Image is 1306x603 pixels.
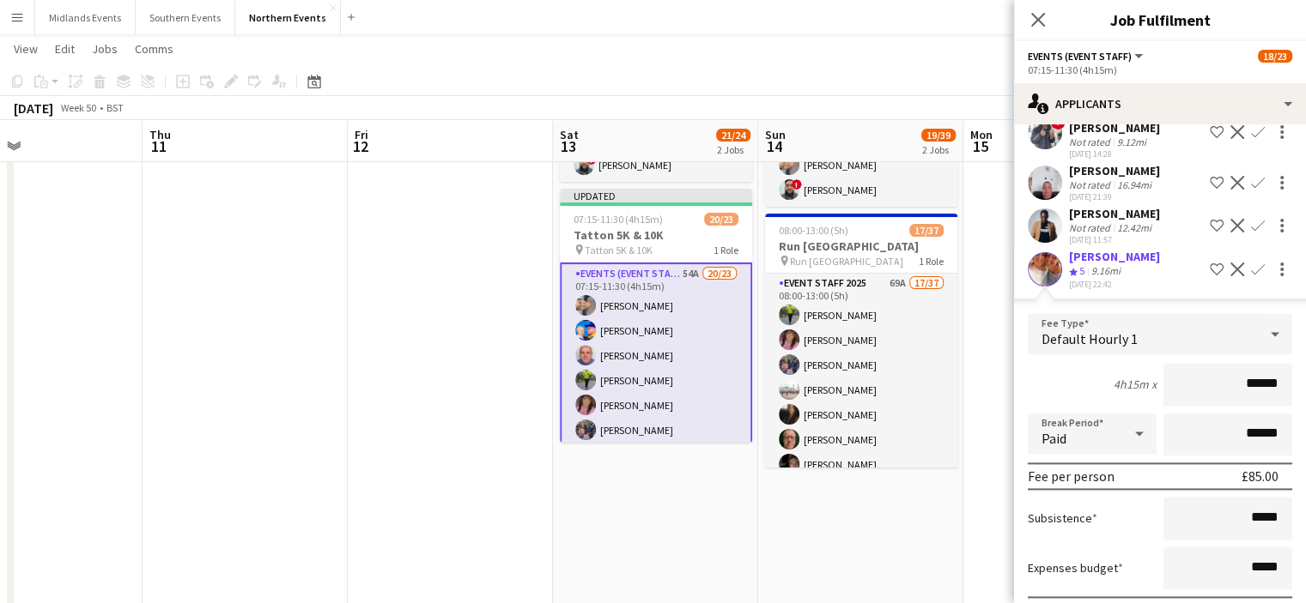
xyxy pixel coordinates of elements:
span: ! [792,179,802,190]
span: 13 [557,136,579,156]
div: [DATE] 14:28 [1069,148,1203,160]
span: Tatton 5K & 10K [585,244,653,256]
div: [DATE] 21:39 [1069,191,1160,202]
div: 16.94mi [1114,178,1155,191]
span: 1 Role [919,255,944,268]
h3: Job Fulfilment [1014,9,1306,31]
button: Northern Events [235,1,341,34]
div: [PERSON_NAME] [1069,163,1160,178]
a: View [7,38,45,60]
span: 19/39 [921,129,956,142]
span: 07:15-11:30 (4h15m) [574,213,663,226]
button: Midlands Events [35,1,136,34]
span: Comms [135,41,173,57]
span: 11 [147,136,171,156]
app-job-card: 08:00-13:00 (5h)17/37Run [GEOGRAPHIC_DATA] Run [GEOGRAPHIC_DATA]1 RoleEvent Staff 202569A17/3708:... [765,214,957,467]
app-card-role: Kit Marshal2/207:00-13:00 (6h)[PERSON_NAME]![PERSON_NAME] [765,124,957,207]
div: Not rated [1069,136,1114,148]
span: Week 50 [57,101,100,114]
div: Fee per person [1028,467,1115,485]
span: Events (Event Staff) [1028,50,1132,63]
span: 21/24 [716,129,750,142]
div: [DATE] [14,99,53,117]
div: 2 Jobs [717,143,750,156]
h3: Tatton 5K & 10K [560,227,752,243]
label: Subsistence [1028,510,1097,526]
div: [PERSON_NAME] [1069,206,1160,221]
div: 9.12mi [1114,136,1150,148]
div: 2 Jobs [922,143,955,156]
span: Edit [55,41,75,57]
span: View [14,41,38,57]
span: 18/23 [1258,50,1292,63]
a: Comms [128,38,180,60]
span: Paid [1042,430,1066,447]
span: 20/23 [704,213,738,226]
div: BST [106,101,124,114]
span: Mon [970,127,993,142]
div: Not rated [1069,221,1114,234]
span: Sat [560,127,579,142]
div: Updated [560,189,752,202]
div: [DATE] 22:42 [1069,279,1160,290]
div: 07:15-11:30 (4h15m) [1028,63,1292,76]
span: Jobs [92,41,118,57]
a: Jobs [85,38,125,60]
span: 15 [968,136,993,156]
app-job-card: Updated07:15-11:30 (4h15m)20/23Tatton 5K & 10K Tatton 5K & 10K1 RoleEvents (Event Staff)54A20/230... [560,189,752,443]
h3: Run [GEOGRAPHIC_DATA] [765,238,957,254]
div: Not rated [1069,178,1114,191]
span: Default Hourly 1 [1042,330,1138,347]
span: 08:00-13:00 (5h) [779,224,848,237]
a: Edit [48,38,82,60]
button: Southern Events [136,1,235,34]
span: Thu [149,127,171,142]
span: 17/37 [909,224,944,237]
span: 1 Role [714,244,738,256]
span: 5 [1079,264,1084,277]
button: Events (Event Staff) [1028,50,1145,63]
span: Fri [355,127,368,142]
div: Applicants [1014,83,1306,124]
div: [DATE] 11:57 [1069,234,1160,245]
div: [PERSON_NAME] [1069,249,1160,264]
div: 4h15m x [1114,377,1157,392]
div: £85.00 [1242,467,1279,485]
span: 12 [352,136,368,156]
span: 14 [762,136,786,156]
span: Sun [765,127,786,142]
label: Expenses budget [1028,560,1123,576]
div: 12.42mi [1114,221,1155,234]
span: Run [GEOGRAPHIC_DATA] [790,255,903,268]
div: 9.16mi [1088,264,1124,279]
